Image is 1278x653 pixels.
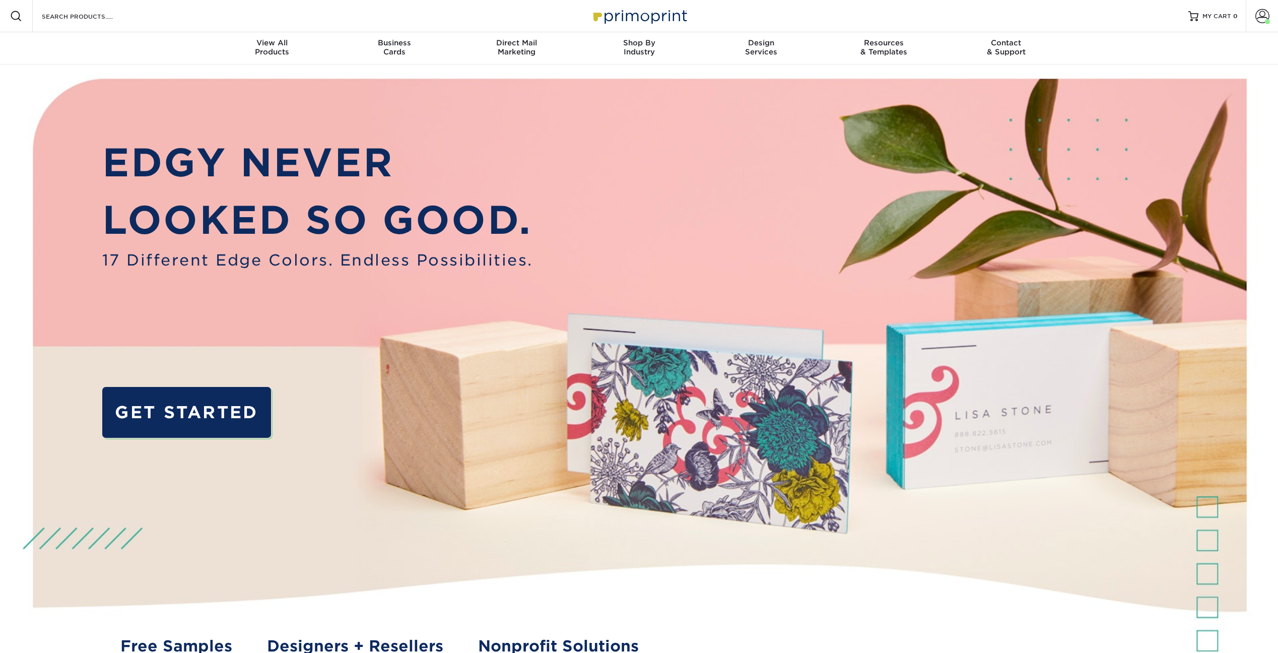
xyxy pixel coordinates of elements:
[102,191,533,249] p: LOOKED SO GOOD.
[211,32,333,64] a: View AllProducts
[455,38,578,56] div: Marketing
[1202,12,1231,21] span: MY CART
[211,38,333,56] div: Products
[455,38,578,47] span: Direct Mail
[455,32,578,64] a: Direct MailMarketing
[333,38,455,56] div: Cards
[333,38,455,47] span: Business
[102,249,533,272] span: 17 Different Edge Colors. Endless Possibilities.
[578,38,700,47] span: Shop By
[945,32,1067,64] a: Contact& Support
[823,32,945,64] a: Resources& Templates
[211,38,333,47] span: View All
[700,38,823,47] span: Design
[823,38,945,47] span: Resources
[102,134,533,191] p: EDGY NEVER
[41,10,139,22] input: SEARCH PRODUCTS.....
[823,38,945,56] div: & Templates
[578,38,700,56] div: Industry
[102,387,271,437] a: GET STARTED
[333,32,455,64] a: BusinessCards
[578,32,700,64] a: Shop ByIndustry
[589,5,690,27] img: Primoprint
[700,32,823,64] a: DesignServices
[945,38,1067,56] div: & Support
[700,38,823,56] div: Services
[1233,13,1238,20] span: 0
[945,38,1067,47] span: Contact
